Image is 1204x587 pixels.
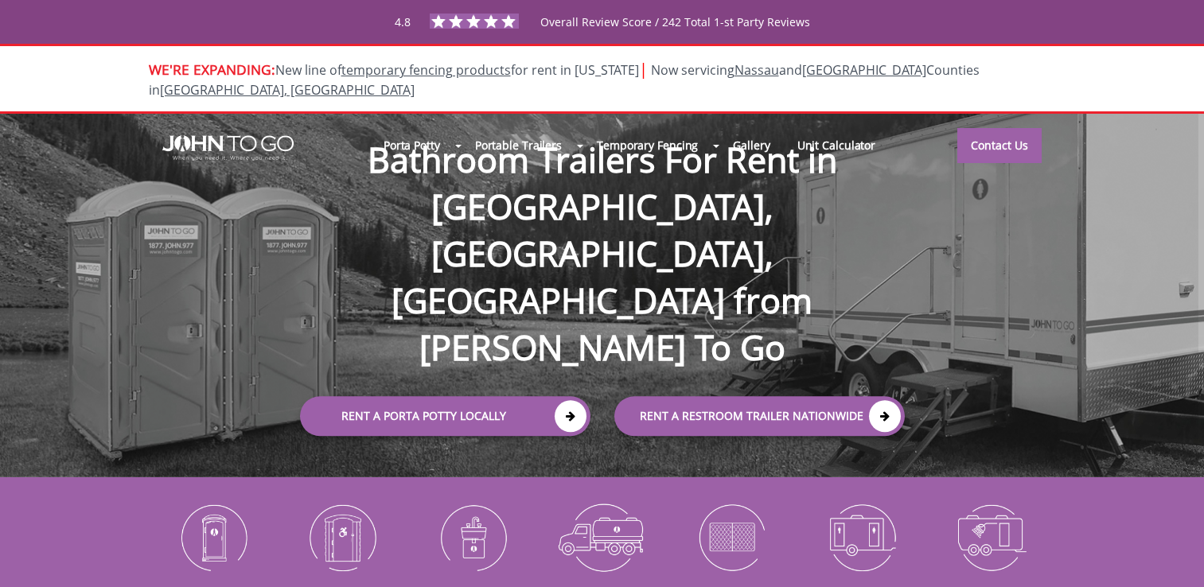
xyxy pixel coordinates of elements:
a: [GEOGRAPHIC_DATA] [802,61,926,79]
span: | [639,58,648,80]
span: WE'RE EXPANDING: [149,60,275,79]
span: 4.8 [395,14,411,29]
img: JOHN to go [162,135,294,161]
a: Portable Trailers [462,128,575,162]
h1: Bathroom Trailers For Rent in [GEOGRAPHIC_DATA], [GEOGRAPHIC_DATA], [GEOGRAPHIC_DATA] from [PERSO... [284,85,921,371]
a: Nassau [734,61,779,79]
span: Now servicing and Counties in [149,61,980,99]
img: Waste-Services-icon_N.png [549,496,655,578]
img: Portable-Sinks-icon_N.png [419,496,525,578]
span: Overall Review Score / 242 Total 1-st Party Reviews [540,14,810,61]
img: ADA-Accessible-Units-icon_N.png [290,496,395,578]
a: temporary fencing products [341,61,511,79]
img: Shower-Trailers-icon_N.png [938,496,1044,578]
a: [GEOGRAPHIC_DATA], [GEOGRAPHIC_DATA] [160,81,415,99]
img: Portable-Toilets-icon_N.png [161,496,267,578]
a: Temporary Fencing [583,128,711,162]
span: New line of for rent in [US_STATE] [149,61,980,99]
a: rent a RESTROOM TRAILER Nationwide [614,396,905,436]
a: Porta Potty [370,128,454,162]
img: Restroom-Trailers-icon_N.png [809,496,914,578]
a: Unit Calculator [784,128,890,162]
a: Rent a Porta Potty Locally [300,396,590,436]
a: Contact Us [957,128,1042,163]
a: Gallery [719,128,783,162]
img: Temporary-Fencing-cion_N.png [679,496,785,578]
